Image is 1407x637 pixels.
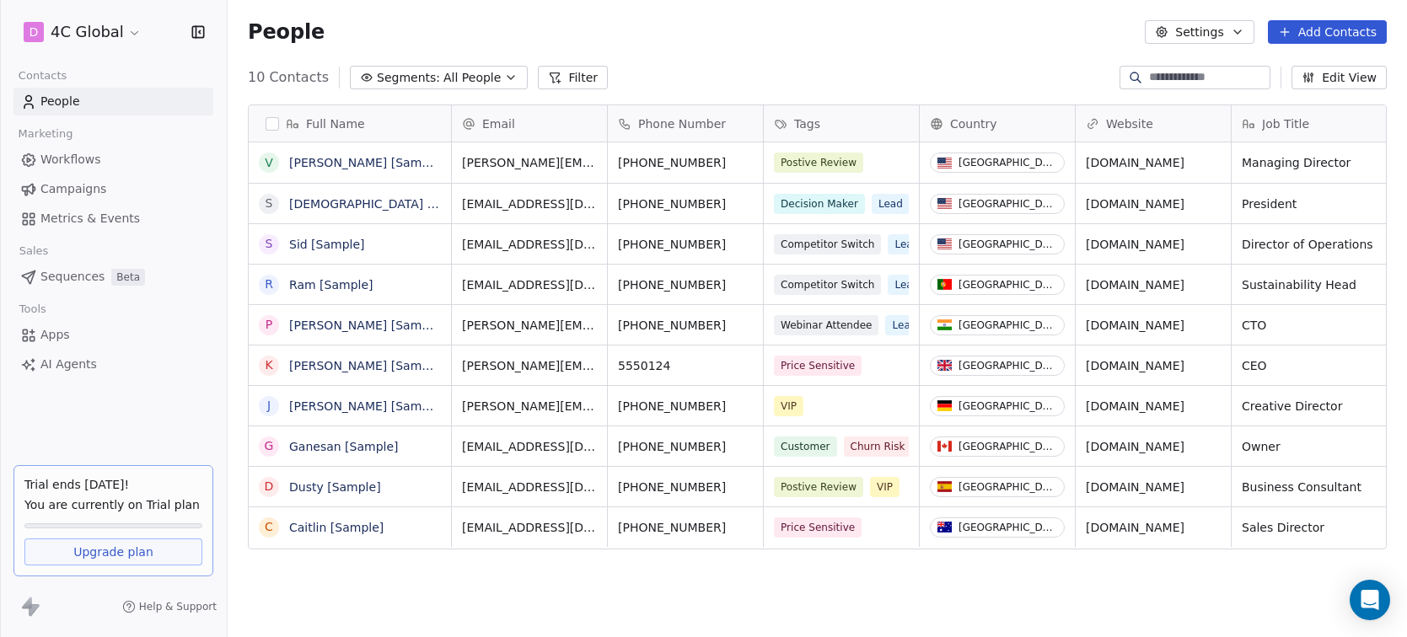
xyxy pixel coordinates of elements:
[462,154,597,171] span: [PERSON_NAME][EMAIL_ADDRESS][DOMAIN_NAME]
[267,397,271,415] div: J
[24,538,202,565] a: Upgrade plan
[959,481,1057,493] div: [GEOGRAPHIC_DATA]
[11,121,80,147] span: Marketing
[1076,105,1231,142] div: Website
[1086,197,1184,211] a: [DOMAIN_NAME]
[950,115,997,132] span: Country
[774,517,862,538] span: Price Sensitive
[265,518,273,536] div: C
[40,326,70,344] span: Apps
[1086,238,1184,251] a: [DOMAIN_NAME]
[122,600,217,613] a: Help & Support
[1350,580,1390,620] div: Open Intercom Messenger
[774,477,863,497] span: Postive Review
[618,317,753,334] span: [PHONE_NUMBER]
[959,238,1057,250] div: [GEOGRAPHIC_DATA]
[618,398,753,415] span: [PHONE_NUMBER]
[1242,154,1377,171] span: Managing Director
[265,478,274,495] div: D
[265,276,273,293] div: R
[40,268,105,286] span: Sequences
[618,357,753,374] span: 5550124
[1242,398,1377,415] span: Creative Director
[608,105,763,142] div: Phone Number
[1086,318,1184,332] a: [DOMAIN_NAME]
[462,438,597,455] span: [EMAIL_ADDRESS][DOMAIN_NAME]
[452,105,607,142] div: Email
[1242,519,1377,536] span: Sales Director
[30,24,39,40] span: D
[266,195,273,212] div: S
[40,151,101,169] span: Workflows
[266,316,272,334] div: P
[11,63,74,88] span: Contacts
[12,297,53,322] span: Tools
[13,351,213,378] a: AI Agents
[462,479,597,495] span: [EMAIL_ADDRESS][DOMAIN_NAME]
[1086,156,1184,169] a: [DOMAIN_NAME]
[289,521,384,534] a: Caitlin [Sample]
[40,93,80,110] span: People
[13,146,213,174] a: Workflows
[870,477,900,497] span: VIP
[1145,20,1254,44] button: Settings
[289,318,444,332] a: [PERSON_NAME] [Sample]
[265,437,274,455] div: G
[462,276,597,293] span: [EMAIL_ADDRESS][DOMAIN_NAME]
[774,234,881,254] span: Competitor Switch
[959,522,1057,533] div: [GEOGRAPHIC_DATA]
[12,238,56,264] span: Sales
[638,115,726,132] span: Phone Number
[774,356,862,376] span: Price Sensitive
[959,360,1057,372] div: [GEOGRAPHIC_DATA]
[618,519,753,536] span: [PHONE_NUMBER]
[462,317,597,334] span: [PERSON_NAME][EMAIL_ADDRESS][DOMAIN_NAME]
[13,321,213,349] a: Apps
[51,21,124,43] span: 4C Global
[774,315,878,335] span: Webinar Attendee
[73,543,153,560] span: Upgrade plan
[40,356,97,373] span: AI Agents
[248,67,329,88] span: 10 Contacts
[482,115,515,132] span: Email
[774,275,881,295] span: Competitor Switch
[1086,359,1184,372] a: [DOMAIN_NAME]
[959,157,1057,169] div: [GEOGRAPHIC_DATA]
[774,436,837,457] span: Customer
[959,319,1057,331] div: [GEOGRAPHIC_DATA]
[774,194,865,214] span: Decision Maker
[1242,438,1377,455] span: Owner
[1242,195,1377,212] span: President
[618,276,753,293] span: [PHONE_NUMBER]
[618,195,753,212] span: [PHONE_NUMBER]
[13,263,213,291] a: SequencesBeta
[920,105,1075,142] div: Country
[1242,357,1377,374] span: CEO
[249,105,451,142] div: Full Name
[265,356,272,374] div: K
[1268,20,1387,44] button: Add Contacts
[618,438,753,455] span: [PHONE_NUMBER]
[289,480,381,494] a: Dusty [Sample]
[1292,66,1387,89] button: Edit View
[462,236,597,253] span: [EMAIL_ADDRESS][DOMAIN_NAME]
[959,400,1057,412] div: [GEOGRAPHIC_DATA]
[885,315,923,335] span: Lead
[888,275,926,295] span: Lead
[24,496,202,513] span: You are currently on Trial plan
[265,154,273,172] div: V
[888,234,926,254] span: Lead
[377,69,440,87] span: Segments:
[289,197,481,211] a: [DEMOGRAPHIC_DATA] [Sample]
[618,154,753,171] span: [PHONE_NUMBER]
[1086,440,1184,453] a: [DOMAIN_NAME]
[1086,521,1184,534] a: [DOMAIN_NAME]
[289,278,373,292] a: Ram [Sample]
[1242,317,1377,334] span: CTO
[462,357,597,374] span: [PERSON_NAME][EMAIL_ADDRESS][DOMAIN_NAME]
[538,66,608,89] button: Filter
[618,236,753,253] span: [PHONE_NUMBER]
[774,153,863,173] span: Postive Review
[306,115,365,132] span: Full Name
[40,180,106,198] span: Campaigns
